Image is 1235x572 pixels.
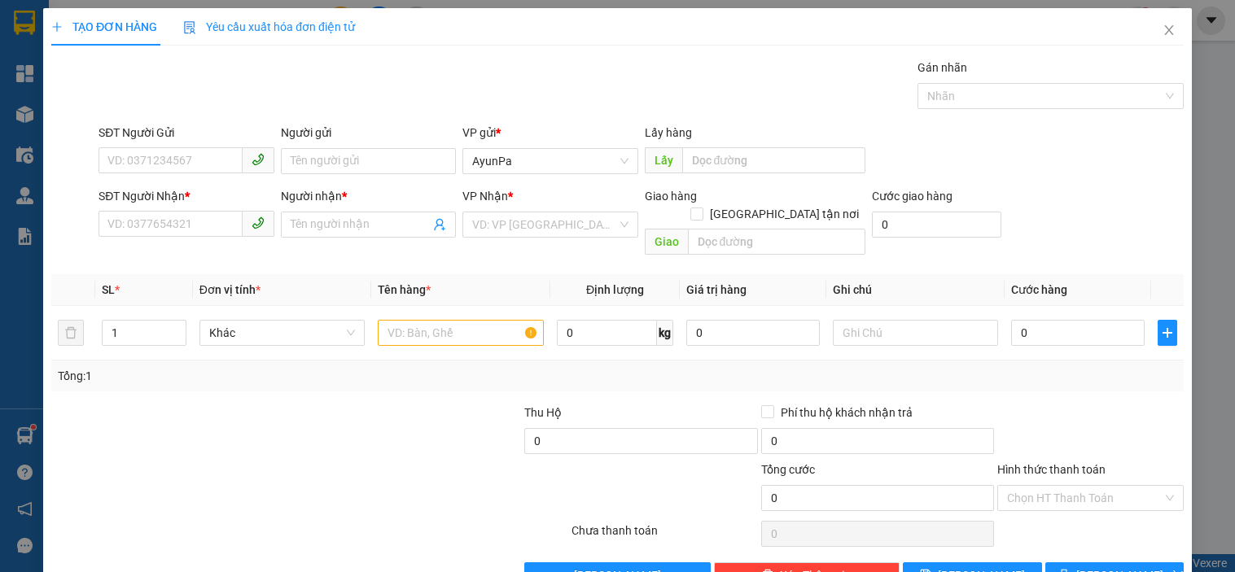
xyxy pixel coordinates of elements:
[51,21,63,33] span: plus
[688,229,865,255] input: Dọc đường
[645,147,682,173] span: Lấy
[833,320,998,346] input: Ghi Chú
[462,190,508,203] span: VP Nhận
[1158,326,1176,339] span: plus
[872,190,953,203] label: Cước giao hàng
[252,216,265,229] span: phone
[1011,283,1067,296] span: Cước hàng
[99,187,274,205] div: SĐT Người Nhận
[703,205,865,223] span: [GEOGRAPHIC_DATA] tận nơi
[917,61,967,74] label: Gán nhãn
[570,522,759,550] div: Chưa thanh toán
[686,283,747,296] span: Giá trị hàng
[378,320,543,346] input: VD: Bàn, Ghế
[657,320,673,346] span: kg
[645,126,692,139] span: Lấy hàng
[209,321,355,345] span: Khác
[997,463,1106,476] label: Hình thức thanh toán
[99,124,274,142] div: SĐT Người Gửi
[183,20,355,33] span: Yêu cầu xuất hóa đơn điện tử
[1163,24,1176,37] span: close
[774,404,919,421] span: Phí thu hộ khách nhận trả
[826,274,1005,306] th: Ghi chú
[281,124,456,142] div: Người gửi
[761,463,815,476] span: Tổng cước
[682,147,865,173] input: Dọc đường
[686,320,820,346] input: 0
[472,149,628,173] span: AyunPa
[58,367,478,385] div: Tổng: 1
[1146,8,1192,54] button: Close
[183,21,196,34] img: icon
[433,218,446,231] span: user-add
[462,124,637,142] div: VP gửi
[51,20,157,33] span: TẠO ĐƠN HÀNG
[102,283,115,296] span: SL
[524,406,562,419] span: Thu Hộ
[586,283,644,296] span: Định lượng
[58,320,84,346] button: delete
[378,283,431,296] span: Tên hàng
[281,187,456,205] div: Người nhận
[872,212,1002,238] input: Cước giao hàng
[1158,320,1177,346] button: plus
[199,283,261,296] span: Đơn vị tính
[645,229,688,255] span: Giao
[252,153,265,166] span: phone
[645,190,697,203] span: Giao hàng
